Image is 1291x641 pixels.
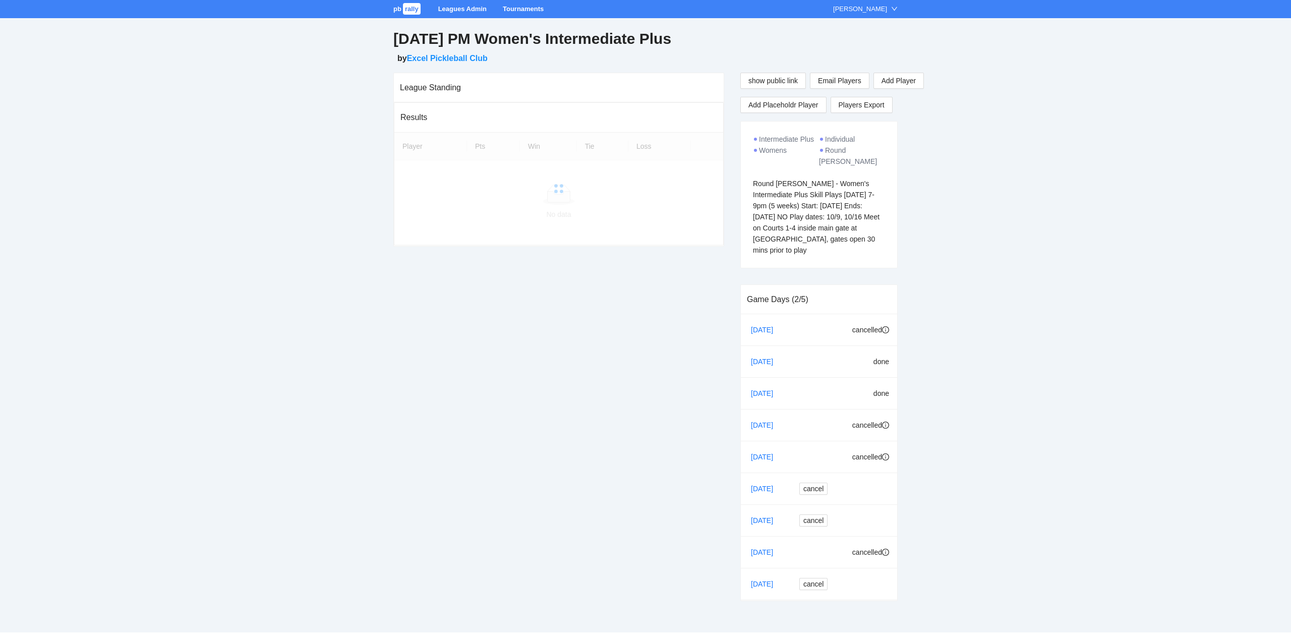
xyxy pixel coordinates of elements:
div: Round [PERSON_NAME] - Women's Intermediate Plus Skill Plays [DATE] 7-9pm (5 weeks) Start: [DATE] ... [753,178,885,256]
span: cancelled [852,548,882,556]
a: Players Export [831,97,893,113]
div: Game Days (2/5) [747,285,891,314]
span: Individual [825,135,855,143]
span: info-circle [882,453,889,460]
button: Add Placeholdr Player [740,97,827,113]
h5: by [397,52,898,65]
span: show public link [748,75,798,86]
button: cancel [799,483,828,495]
span: Womens [759,146,787,154]
span: rally [403,3,421,15]
a: [DATE] [749,545,783,560]
a: [DATE] [749,386,783,401]
span: info-circle [882,549,889,556]
a: Excel Pickleball Club [407,54,488,63]
span: Intermediate Plus [759,135,814,143]
span: cancel [803,515,824,526]
span: info-circle [882,422,889,429]
button: Add Player [873,73,924,89]
a: [DATE] [749,354,783,369]
a: [DATE] [749,513,783,528]
span: down [891,6,898,12]
button: show public link [740,73,806,89]
span: Add Player [882,75,916,86]
span: pb [393,5,401,13]
button: Email Players [810,73,869,89]
td: done [837,346,897,378]
div: League Standing [400,73,718,102]
span: cancel [803,578,824,590]
h2: [DATE] PM Women's Intermediate Plus [393,29,898,49]
span: cancelled [852,453,882,461]
a: pbrally [393,5,422,13]
span: Add Placeholdr Player [748,99,818,110]
span: Email Players [818,75,861,86]
div: Results [400,103,717,132]
a: [DATE] [749,418,783,433]
a: [DATE] [749,449,783,464]
a: [DATE] [749,576,783,592]
span: info-circle [882,326,889,333]
span: cancel [803,483,824,494]
a: Leagues Admin [438,5,487,13]
a: Tournaments [503,5,544,13]
a: [DATE] [749,322,783,337]
span: cancelled [852,326,882,334]
button: cancel [799,514,828,527]
span: Players Export [839,97,885,112]
td: done [837,378,897,410]
a: [DATE] [749,481,783,496]
span: cancelled [852,421,882,429]
div: [PERSON_NAME] [833,4,887,14]
button: cancel [799,578,828,590]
